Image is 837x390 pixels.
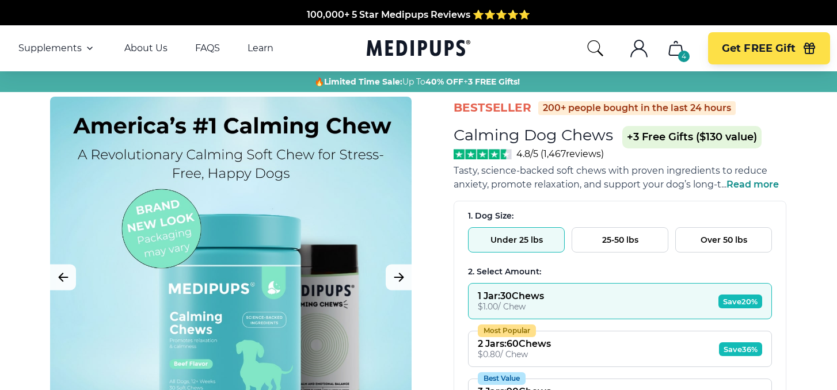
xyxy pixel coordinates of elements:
div: 200+ people bought in the last 24 hours [538,101,736,115]
span: Read more [726,179,779,190]
button: Over 50 lbs [675,227,772,253]
button: Get FREE Gift [708,32,830,64]
div: 1 Jar : 30 Chews [478,290,544,301]
a: About Us [124,43,168,54]
span: ... [721,179,779,190]
span: Get FREE Gift [722,42,796,55]
button: Most Popular2 Jars:60Chews$0.80/ ChewSave36% [468,331,772,367]
span: anxiety, promote relaxation, and support your dog’s long-t [454,179,721,190]
span: Made In The [GEOGRAPHIC_DATA] from domestic & globally sourced ingredients [227,23,610,34]
button: account [625,35,653,62]
a: FAQS [195,43,220,54]
span: 4.8/5 ( 1,467 reviews) [516,148,604,159]
button: 1 Jar:30Chews$1.00/ ChewSave20% [468,283,772,319]
div: 2. Select Amount: [468,266,772,277]
a: Medipups [367,37,470,61]
span: Supplements [18,43,82,54]
h1: Calming Dog Chews [454,125,613,144]
button: Next Image [386,265,412,290]
div: $ 1.00 / Chew [478,301,544,312]
div: $ 0.80 / Chew [478,349,551,360]
div: 1. Dog Size: [468,211,772,221]
button: 25-50 lbs [572,227,668,253]
span: BestSeller [454,100,531,116]
div: 4 [678,51,690,62]
button: Supplements [18,41,97,55]
button: cart [662,35,690,62]
span: 100,000+ 5 Star Medipups Reviews ⭐️⭐️⭐️⭐️⭐️ [307,9,530,20]
img: Stars - 4.8 [454,149,512,159]
span: 🔥 Up To + [314,76,520,87]
span: +3 Free Gifts ($130 value) [622,126,762,148]
div: Best Value [478,372,526,385]
button: Previous Image [50,265,76,290]
a: Learn [248,43,273,54]
span: Save 20% [718,295,762,308]
button: Under 25 lbs [468,227,565,253]
span: Tasty, science-backed soft chews with proven ingredients to reduce [454,165,767,176]
button: search [586,39,604,58]
div: Most Popular [478,324,536,337]
div: 2 Jars : 60 Chews [478,338,551,349]
span: Save 36% [719,342,762,356]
